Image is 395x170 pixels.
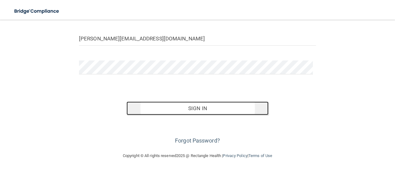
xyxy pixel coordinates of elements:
a: Terms of Use [248,153,272,158]
div: Copyright © All rights reserved 2025 @ Rectangle Health | | [85,146,310,166]
button: Sign In [127,102,269,115]
img: bridge_compliance_login_screen.278c3ca4.svg [9,5,65,18]
a: Privacy Policy [223,153,247,158]
a: Forgot Password? [175,137,220,144]
input: Email [79,32,316,46]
